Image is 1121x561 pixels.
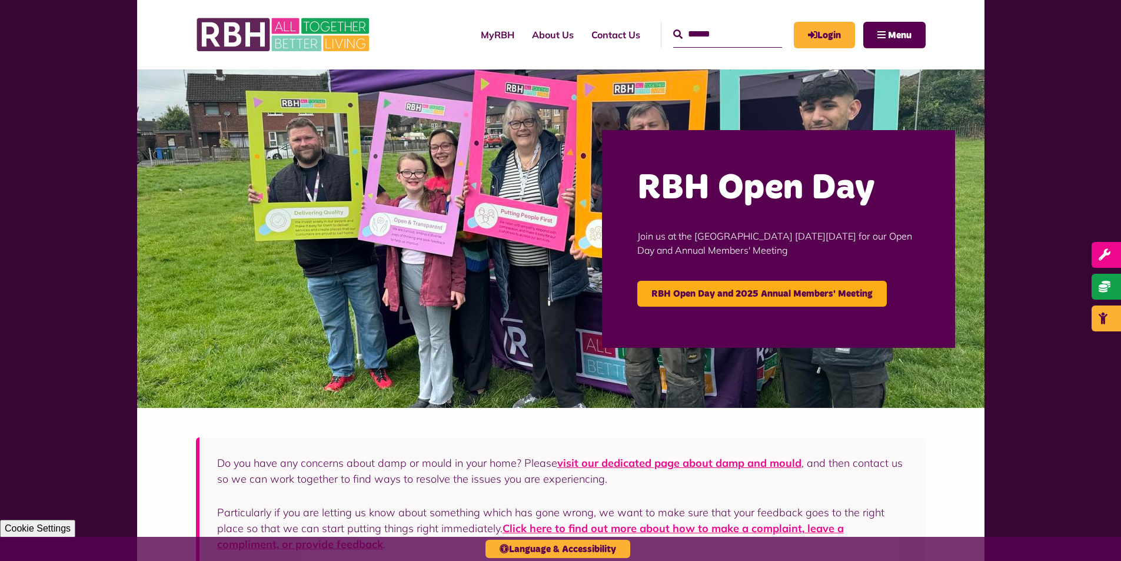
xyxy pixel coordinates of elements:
[583,19,649,51] a: Contact Us
[794,22,855,48] a: MyRBH
[637,211,920,275] p: Join us at the [GEOGRAPHIC_DATA] [DATE][DATE] for our Open Day and Annual Members' Meeting
[472,19,523,51] a: MyRBH
[137,69,984,408] img: Image (22)
[863,22,926,48] button: Navigation
[637,165,920,211] h2: RBH Open Day
[888,31,912,40] span: Menu
[557,456,801,470] a: visit our dedicated page about damp and mould
[523,19,583,51] a: About Us
[217,504,908,552] p: Particularly if you are letting us know about something which has gone wrong, we want to make sur...
[217,522,844,551] a: Click here to find out more about how to make a complaint, leave a compliment, or provide feedback
[485,540,630,558] button: Language & Accessibility
[217,455,908,487] p: Do you have any concerns about damp or mould in your home? Please , and then contact us so we can...
[196,12,372,58] img: RBH
[637,281,887,307] a: RBH Open Day and 2025 Annual Members' Meeting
